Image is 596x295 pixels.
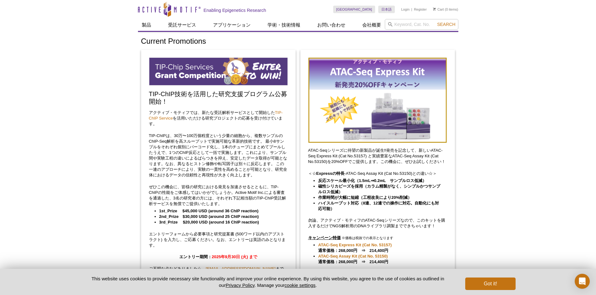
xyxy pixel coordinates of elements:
[179,254,257,259] strong: エントリー期間：
[226,283,254,288] a: Privacy Policy
[313,19,349,31] a: お問い合わせ
[378,6,395,13] a: 日本語
[159,220,259,224] strong: 3rd_Prize $20,000 USD (around 16 ChIP reaction)
[308,57,447,143] img: Save on ATAC-Seq Kits
[149,231,288,248] p: エントリーフォームから必要事項と研究提案書 (500ワード以内のアブストラクト) を入力し、ご応募ください。なお、エントリーは英語のみとなります。
[308,218,447,229] p: 勿論、アクティブ・モティフのATAC-Seqシリーズなので、このキットを購入するだけでNGS解析用のDNAライブラリ調製までできちゃいます！
[209,19,254,31] a: アプリケーション
[149,90,288,105] h2: TIP-ChIP技術を活用した研究支援プログラム公募開始！
[138,19,155,31] a: 製品
[318,195,412,200] strong: 作業時間が大幅に短縮（工程改良により20%削減）
[316,171,344,176] strong: Expressの特長
[81,275,455,288] p: This website uses cookies to provide necessary site functionality and improve your online experie...
[401,7,410,12] a: Login
[204,7,266,13] h2: Enabling Epigenetics Research
[212,254,257,259] span: 2025年9月30日 (火) まで
[159,209,259,213] strong: 1st_Prize $45,000 USD (around 36 ChIP reaction)
[164,19,200,31] a: 受託サービス
[414,7,427,12] a: Register
[308,235,341,240] u: キャンペーン特価
[159,214,259,219] strong: 2nd_Prize $30,000 USD (around 25 ChIP reaction)
[318,201,439,211] strong: ハイスループット対応（8連、12連での操作に対応。自動化にも対応可能）
[359,19,385,31] a: 会社概要
[318,184,440,194] strong: 磁性シリカビーズを採用（カラム精製がなく、シンプルかつサンプルロス低減）
[318,243,392,253] strong: 通常価格：268,000円 ⇒ 214,400円
[433,6,458,13] li: (0 items)
[149,133,288,178] p: TIP-ChIPは、30万〜100万個程度という少量の細胞から、複数サンプルのChIP-Seq解析を高スループットで実施可能な革新的技術です。 最小8サンプルをそれぞれ個別にバーコード化し、1本...
[264,19,304,31] a: 学術・技術情報
[284,283,315,288] button: cookie settings
[385,19,458,30] input: Keyword, Cat. No.
[206,266,276,271] a: [EMAIL_ADDRESS][DOMAIN_NAME]
[318,253,388,259] a: ATAC-Seq Assay Kit (Cat No. 53150)
[318,242,392,248] a: ATAC-Seq Express Kit (Cat No. 53157)
[149,57,288,86] img: TIP-ChIP Service Grant Competition
[308,148,447,165] p: ATAC-Seqシリーズに待望の新製品が誕生‼発売を記念して、新しいATAC-Seq Express Kit (Cat No.53157) と実績豊富なATAC-Seq Assay Kit (C...
[333,6,375,13] a: [GEOGRAPHIC_DATA]
[575,274,590,289] div: Open Intercom Messenger
[149,184,288,207] p: ぜひこの機会に、皆様の研究における発見を加速させるとともに、TIP-ChIPの性能をご体感してはいかがでしょうか。Active Motif Inc.による審査を通過した、3名の研究者の方には、そ...
[149,266,288,277] p: ご不明な点などありましたら、 までお問い合わせください。
[149,110,288,127] p: アクティブ・モティフでは、新たな受託解析サービスとして開始した を活用いただける研究プロジェクトの応募を受け付けています。
[308,171,447,176] p: ＜☆ -ATAC-Seq Assay Kit (Cat No.53150)との違い☆＞
[437,22,455,27] span: Search
[433,7,444,12] a: Cart
[141,37,455,46] h1: Current Promotions
[433,7,436,11] img: Your Cart
[318,178,426,183] strong: 反応スケール最小化（1.5mL⇒0.2mL サンプルロス低減）
[465,278,515,290] button: Got it!
[342,236,393,240] span: ※価格は税抜での表示となります
[435,22,457,27] button: Search
[318,254,388,264] strong: 通常価格：268,000円 ⇒ 214,400円
[411,6,412,13] li: |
